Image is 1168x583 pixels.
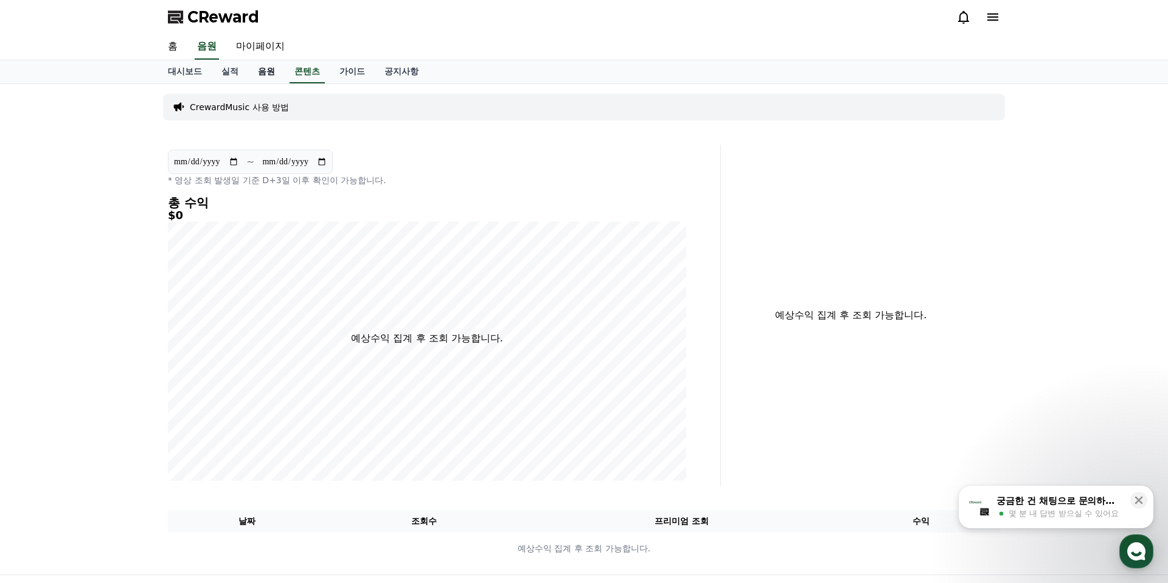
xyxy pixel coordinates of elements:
[157,386,234,416] a: 설정
[246,155,254,169] p: ~
[38,404,46,414] span: 홈
[522,510,841,532] th: 프리미엄 조회
[212,60,248,83] a: 실적
[111,405,126,414] span: 대화
[168,7,259,27] a: CReward
[158,34,187,60] a: 홈
[169,542,999,555] p: 예상수익 집계 후 조회 가능합니다.
[841,510,1000,532] th: 수익
[190,101,289,113] a: CrewardMusic 사용 방법
[80,386,157,416] a: 대화
[168,174,686,186] p: * 영상 조회 발생일 기준 D+3일 이후 확인이 가능합니다.
[168,196,686,209] h4: 총 수익
[168,209,686,222] h5: $0
[4,386,80,416] a: 홈
[327,510,522,532] th: 조회수
[168,510,327,532] th: 날짜
[330,60,375,83] a: 가이드
[226,34,294,60] a: 마이페이지
[158,60,212,83] a: 대시보드
[351,331,502,346] p: 예상수익 집계 후 조회 가능합니다.
[290,60,325,83] a: 콘텐츠
[248,60,285,83] a: 음원
[188,404,203,414] span: 설정
[187,7,259,27] span: CReward
[731,308,971,323] p: 예상수익 집계 후 조회 가능합니다.
[195,34,219,60] a: 음원
[375,60,428,83] a: 공지사항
